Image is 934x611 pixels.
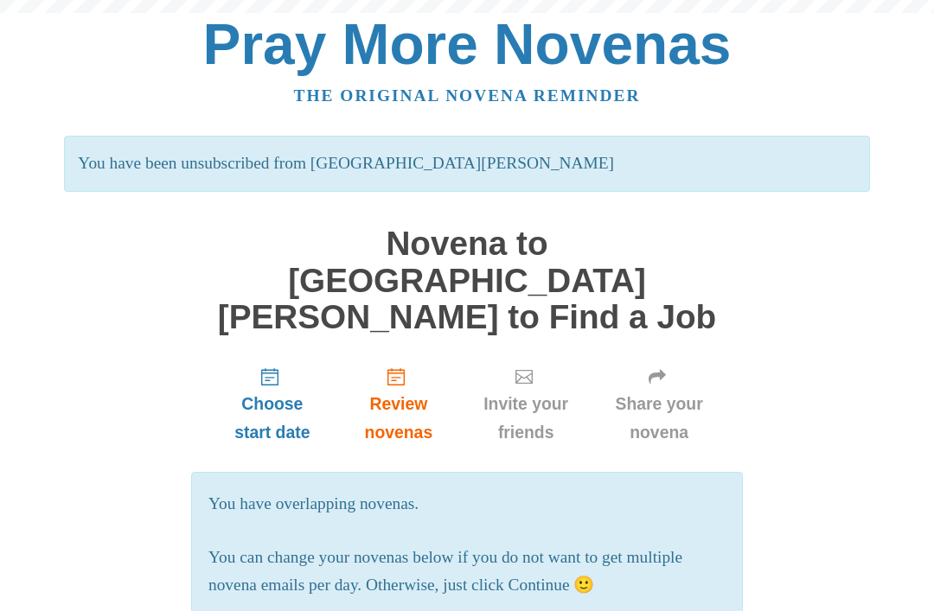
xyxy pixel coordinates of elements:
[609,390,709,447] span: Share your novena
[208,226,726,336] h1: Novena to [GEOGRAPHIC_DATA][PERSON_NAME] to Find a Job
[208,353,337,455] a: Choose start date
[208,490,726,519] p: You have overlapping novenas.
[477,390,574,447] span: Invite your friends
[225,390,320,447] span: Choose start date
[460,353,592,455] a: Invite your friends
[64,136,869,192] p: You have been unsubscribed from [GEOGRAPHIC_DATA][PERSON_NAME]
[203,12,732,76] a: Pray More Novenas
[208,544,726,601] p: You can change your novenas below if you do not want to get multiple novena emails per day. Other...
[337,353,460,455] a: Review novenas
[294,86,641,105] a: The original novena reminder
[355,390,443,447] span: Review novenas
[592,353,726,455] a: Share your novena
